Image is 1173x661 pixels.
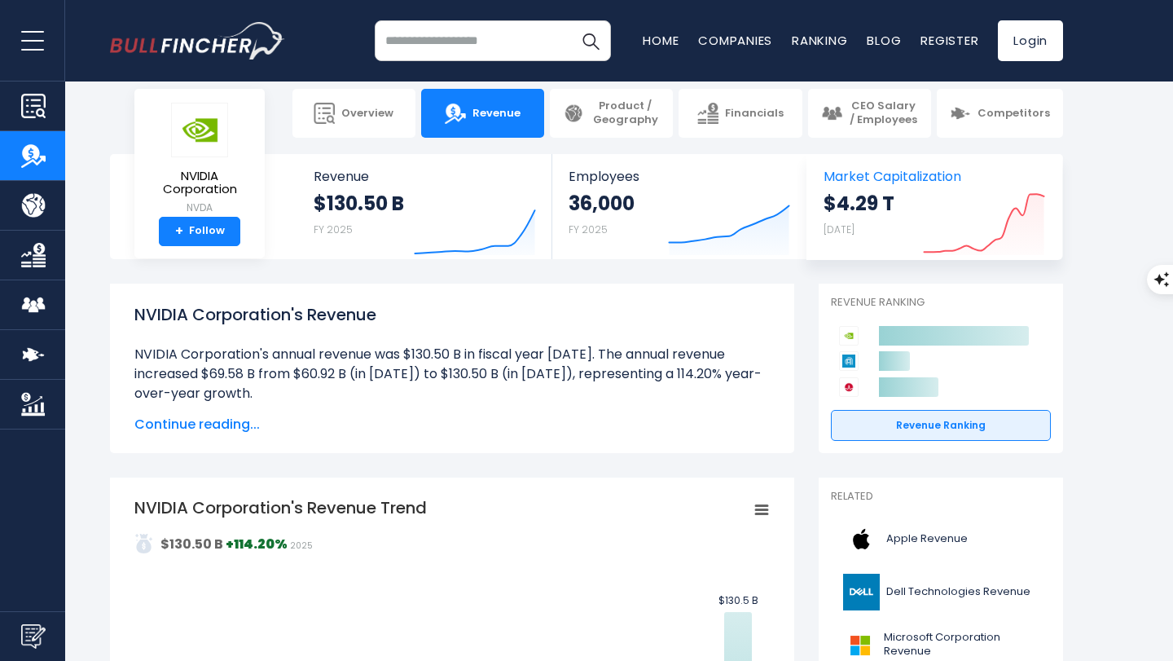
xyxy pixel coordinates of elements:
[937,89,1063,138] a: Competitors
[977,107,1050,121] span: Competitors
[998,20,1063,61] a: Login
[841,521,881,557] img: AAPL logo
[297,154,552,259] a: Revenue $130.50 B FY 2025
[134,302,770,327] h1: NVIDIA Corporation's Revenue
[175,224,183,239] strong: +
[147,201,252,215] small: NVDA
[314,223,353,236] small: FY 2025
[314,169,536,184] span: Revenue
[839,377,859,397] img: Broadcom competitors logo
[698,32,772,49] a: Companies
[290,540,313,552] span: 2025
[808,89,931,138] a: CEO Salary / Employees
[552,154,806,259] a: Employees 36,000 FY 2025
[792,32,847,49] a: Ranking
[160,535,223,553] strong: $130.50 B
[839,326,859,346] img: NVIDIA Corporation competitors logo
[134,496,427,519] tspan: NVIDIA Corporation's Revenue Trend
[849,99,918,127] span: CEO Salary / Employees
[569,223,608,236] small: FY 2025
[147,170,252,196] span: NVIDIA Corporation
[472,107,521,121] span: Revenue
[841,574,881,610] img: DELL logo
[831,490,1051,504] p: Related
[110,22,285,59] img: bullfincher logo
[831,517,1051,562] a: Apple Revenue
[920,32,978,49] a: Register
[807,154,1061,259] a: Market Capitalization $4.29 T [DATE]
[550,89,673,138] a: Product / Geography
[718,593,758,607] text: $130.5 B
[341,107,393,121] span: Overview
[824,191,894,216] strong: $4.29 T
[867,32,901,49] a: Blog
[679,89,802,138] a: Financials
[569,191,635,216] strong: 36,000
[134,345,770,403] li: NVIDIA Corporation's annual revenue was $130.50 B in fiscal year [DATE]. The annual revenue incre...
[110,22,285,59] a: Go to homepage
[824,169,1045,184] span: Market Capitalization
[569,169,789,184] span: Employees
[134,415,770,434] span: Continue reading...
[314,191,404,216] strong: $130.50 B
[134,534,154,553] img: addasd
[226,535,288,553] strong: +114.20%
[421,89,544,138] a: Revenue
[159,217,240,246] a: +Follow
[725,107,784,121] span: Financials
[591,99,660,127] span: Product / Geography
[643,32,679,49] a: Home
[839,351,859,371] img: Applied Materials competitors logo
[831,410,1051,441] a: Revenue Ranking
[292,89,415,138] a: Overview
[831,570,1051,615] a: Dell Technologies Revenue
[824,223,854,236] small: [DATE]
[570,20,611,61] button: Search
[147,102,253,217] a: NVIDIA Corporation NVDA
[831,296,1051,310] p: Revenue Ranking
